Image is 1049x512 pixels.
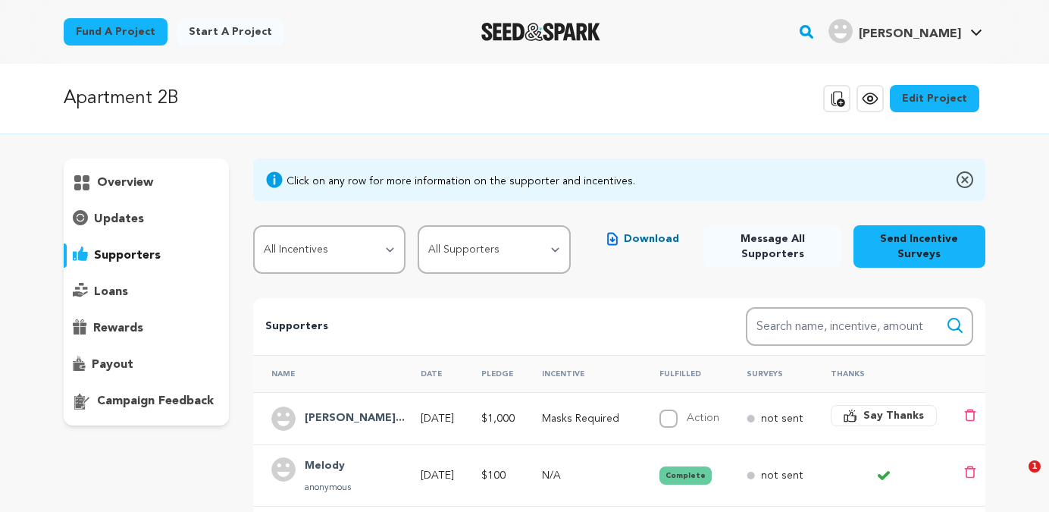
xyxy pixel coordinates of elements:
[595,225,691,253] button: Download
[813,355,946,392] th: Thanks
[853,225,985,268] button: Send Incentive Surveys
[481,413,515,424] span: $1,000
[997,460,1034,497] iframe: Intercom live chat
[93,319,143,338] p: rewards
[271,407,296,431] img: user.png
[481,23,600,41] img: Seed&Spark Logo Dark Mode
[761,411,803,426] p: not sent
[94,283,128,301] p: loans
[703,225,841,268] button: Message All Supporters
[728,355,813,392] th: Surveys
[421,468,454,483] p: [DATE]
[641,355,728,392] th: Fulfilled
[746,307,973,346] input: Search name, incentive, amount
[863,408,924,423] span: Say Thanks
[64,280,229,304] button: loans
[957,171,973,189] img: close-o.svg
[64,207,229,231] button: updates
[402,355,463,392] th: Date
[825,16,985,43] a: Katie K.'s Profile
[687,413,719,423] label: Action
[64,389,229,413] button: campaign feedback
[828,19,853,43] img: user.png
[305,482,351,494] p: anonymous
[890,85,979,112] a: Edit Project
[624,231,679,247] span: Download
[831,405,937,426] button: Say Thanks
[177,18,284,46] a: Start a project
[265,318,697,336] p: Supporters
[542,468,632,483] p: N/A
[94,210,144,228] p: updates
[481,470,506,481] span: $100
[542,411,632,426] p: Masks Required
[481,23,600,41] a: Seed&Spark Homepage
[716,231,828,262] span: Message All Supporters
[94,247,161,265] p: supporters
[64,316,229,341] button: rewards
[97,392,214,410] p: campaign feedback
[287,174,635,189] div: Click on any row for more information on the supporter and incentives.
[859,28,961,40] span: [PERSON_NAME]
[92,356,133,374] p: payout
[64,18,168,46] a: Fund a project
[825,16,985,48] span: Katie K.'s Profile
[253,355,402,392] th: Name
[659,466,712,485] button: Complete
[64,85,178,112] p: Apartment 2B
[828,19,961,43] div: Katie K.'s Profile
[305,410,405,428] h4: Cynthia Kaufmann
[761,468,803,483] p: not sent
[97,174,153,192] p: overview
[421,411,454,426] p: [DATE]
[1029,460,1041,473] span: 1
[64,353,229,377] button: payout
[271,457,296,482] img: user.png
[463,355,524,392] th: Pledge
[305,457,351,476] h4: Melody
[64,171,229,195] button: overview
[524,355,641,392] th: Incentive
[64,243,229,268] button: supporters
